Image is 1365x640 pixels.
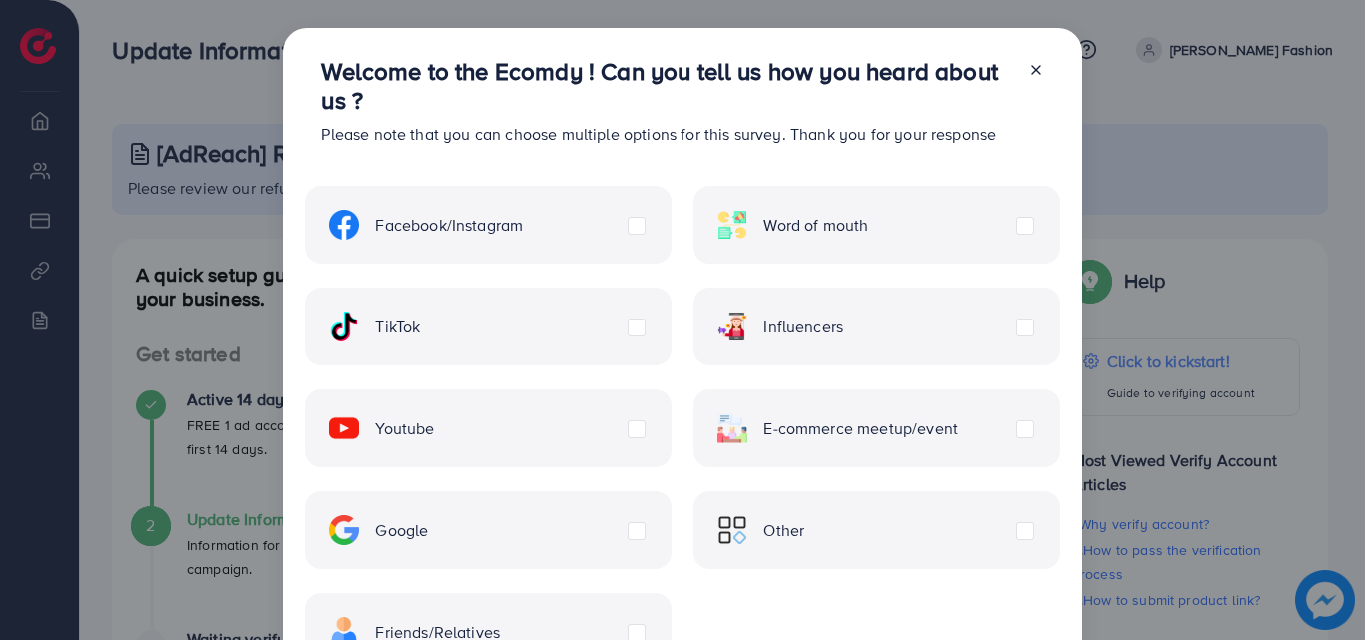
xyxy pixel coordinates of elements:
[763,214,868,237] span: Word of mouth
[717,210,747,240] img: ic-word-of-mouth.a439123d.svg
[763,316,843,338] span: Influencers
[717,413,747,443] img: ic-ecommerce.d1fa3848.svg
[321,122,1011,146] p: Please note that you can choose multiple options for this survey. Thank you for your response
[763,417,958,440] span: E-commerce meetup/event
[329,210,359,240] img: ic-facebook.134605ef.svg
[329,515,359,545] img: ic-google.5bdd9b68.svg
[329,413,359,443] img: ic-youtube.715a0ca2.svg
[375,316,420,338] span: TikTok
[375,519,428,542] span: Google
[763,519,804,542] span: Other
[717,312,747,341] img: ic-influencers.a620ad43.svg
[375,417,434,440] span: Youtube
[717,515,747,545] img: ic-other.99c3e012.svg
[321,57,1011,115] h3: Welcome to the Ecomdy ! Can you tell us how you heard about us ?
[375,214,523,237] span: Facebook/Instagram
[329,312,359,341] img: ic-tiktok.4b20a09a.svg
